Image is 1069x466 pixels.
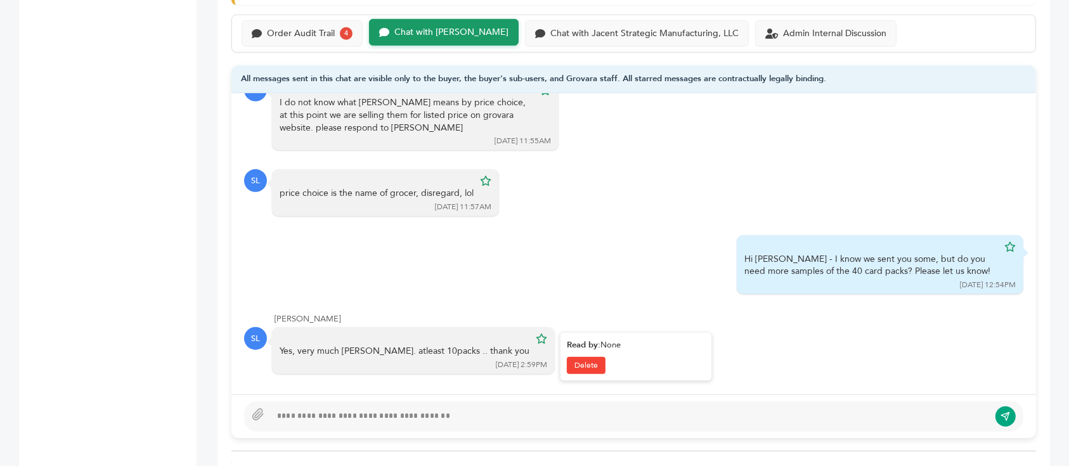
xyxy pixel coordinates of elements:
[280,187,474,200] div: price choice is the name of grocer, disregard, lol
[567,339,705,351] div: None
[495,136,551,146] div: [DATE] 11:55AM
[435,202,491,212] div: [DATE] 11:57AM
[280,345,529,358] div: Yes, very much [PERSON_NAME]. atleast 10packs .. thank you
[567,339,600,351] strong: Read by:
[744,253,998,278] div: Hi [PERSON_NAME] - I know we sent you some, but do you need more samples of the 40 card packs? Pl...
[340,27,353,40] div: 4
[275,313,1023,325] div: [PERSON_NAME]
[244,327,267,350] div: SL
[960,280,1016,290] div: [DATE] 12:54PM
[267,29,335,39] div: Order Audit Trail
[567,357,606,374] a: Delete
[231,65,1036,94] div: All messages sent in this chat are visible only to the buyer, the buyer's sub-users, and Grovara ...
[280,96,533,134] div: I do not know what [PERSON_NAME] means by price choice, at this point we are selling them for lis...
[394,27,509,38] div: Chat with [PERSON_NAME]
[496,359,547,370] div: [DATE] 2:59PM
[783,29,886,39] div: Admin Internal Discussion
[550,29,739,39] div: Chat with Jacent Strategic Manufacturing, LLC
[244,169,267,192] div: SL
